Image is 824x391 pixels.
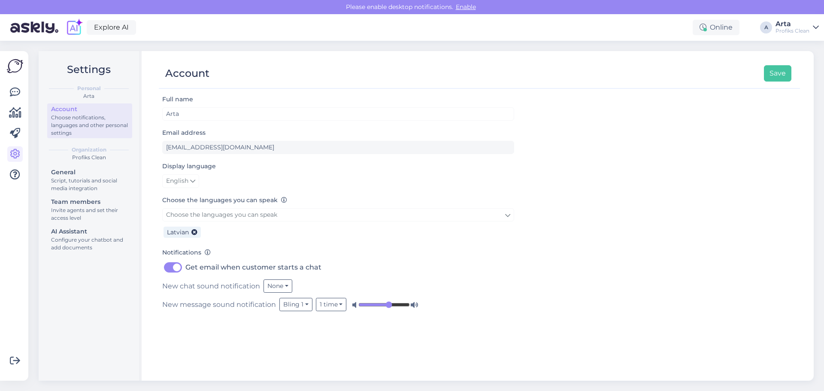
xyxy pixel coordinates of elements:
label: Get email when customer starts a chat [185,261,321,274]
label: Choose the languages you can speak [162,196,287,205]
div: New message sound notification [162,298,514,311]
label: Notifications [162,248,211,257]
a: AccountChoose notifications, languages and other personal settings [47,103,132,138]
div: Choose notifications, languages and other personal settings [51,114,128,137]
h2: Settings [45,61,132,78]
div: Profiks Clean [45,154,132,161]
button: 1 time [316,298,347,311]
button: None [264,279,292,293]
div: Invite agents and set their access level [51,206,128,222]
div: Account [165,65,209,82]
a: Team membersInvite agents and set their access level [47,196,132,223]
div: Arta [776,21,809,27]
div: Online [693,20,739,35]
label: Email address [162,128,206,137]
a: AI AssistantConfigure your chatbot and add documents [47,226,132,253]
a: ArtaProfiks Clean [776,21,819,34]
a: English [162,174,199,188]
div: Script, tutorials and social media integration [51,177,128,192]
div: General [51,168,128,177]
span: English [166,176,188,186]
div: Configure your chatbot and add documents [51,236,128,252]
div: Account [51,105,128,114]
span: Latvian [167,228,189,236]
img: explore-ai [65,18,83,36]
a: Explore AI [87,20,136,35]
input: Enter email [162,141,514,154]
div: Profiks Clean [776,27,809,34]
a: Choose the languages you can speak [162,208,514,221]
label: Display language [162,162,216,171]
b: Personal [77,85,101,92]
a: GeneralScript, tutorials and social media integration [47,167,132,194]
span: Choose the languages you can speak [166,211,277,218]
label: Full name [162,95,193,104]
img: Askly Logo [7,58,23,74]
div: Arta [45,92,132,100]
b: Organization [72,146,106,154]
div: New chat sound notification [162,279,514,293]
div: Team members [51,197,128,206]
span: Enable [453,3,479,11]
div: A [760,21,772,33]
button: Bling 1 [279,298,312,311]
input: Enter name [162,107,514,121]
div: AI Assistant [51,227,128,236]
button: Save [764,65,791,82]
